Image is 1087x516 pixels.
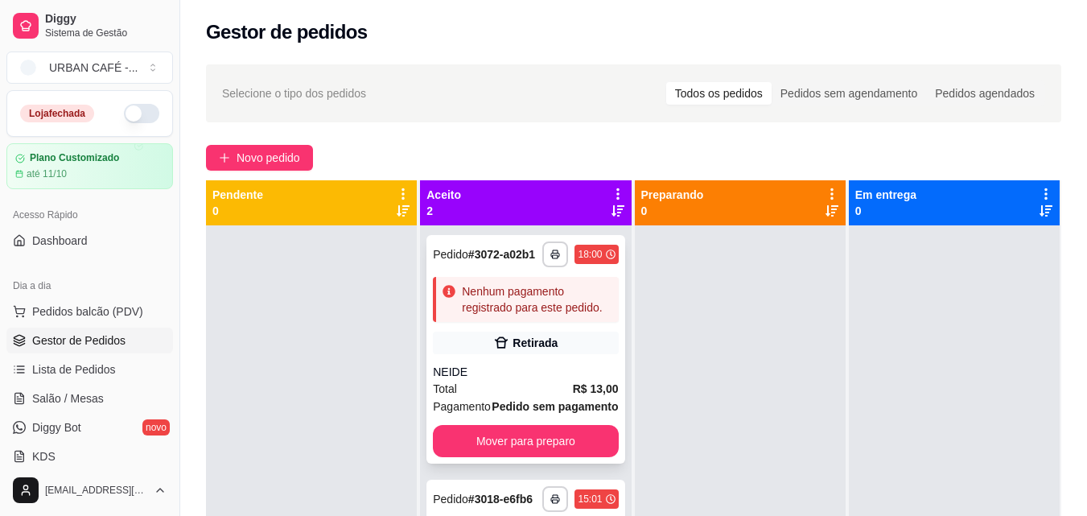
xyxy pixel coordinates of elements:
button: Novo pedido [206,145,313,171]
span: Novo pedido [237,149,300,167]
p: 0 [641,203,704,219]
p: Preparando [641,187,704,203]
button: Mover para preparo [433,425,618,457]
div: Acesso Rápido [6,202,173,228]
p: 0 [855,203,916,219]
span: Selecione o tipo dos pedidos [222,85,366,102]
span: Pedido [433,248,468,261]
span: plus [219,152,230,163]
span: Diggy [45,12,167,27]
div: Todos os pedidos [666,82,772,105]
p: 0 [212,203,263,219]
div: URBAN CAFÉ - ... [49,60,138,76]
div: Pedidos sem agendamento [772,82,926,105]
span: Salão / Mesas [32,390,104,407]
a: Lista de Pedidos [6,357,173,382]
a: Diggy Botnovo [6,415,173,440]
strong: # 3018-e6fb6 [468,493,533,506]
article: Plano Customizado [30,152,119,164]
span: Gestor de Pedidos [32,332,126,349]
span: Lista de Pedidos [32,361,116,378]
div: Loja fechada [20,105,94,122]
span: Pagamento [433,398,491,415]
strong: Pedido sem pagamento [492,400,618,413]
a: Dashboard [6,228,173,254]
div: Dia a dia [6,273,173,299]
div: 18:00 [578,248,602,261]
article: até 11/10 [27,167,67,180]
p: Em entrega [855,187,916,203]
button: [EMAIL_ADDRESS][DOMAIN_NAME] [6,471,173,510]
span: KDS [32,448,56,464]
strong: # 3072-a02b1 [468,248,535,261]
span: [EMAIL_ADDRESS][DOMAIN_NAME] [45,484,147,497]
div: Retirada [513,335,558,351]
div: Nenhum pagamento registrado para este pedido. [462,283,611,316]
span: Pedidos balcão (PDV) [32,303,143,320]
div: 15:01 [578,493,602,506]
div: NEIDE [433,364,618,380]
p: Aceito [426,187,461,203]
span: Total [433,380,457,398]
a: DiggySistema de Gestão [6,6,173,45]
a: Gestor de Pedidos [6,328,173,353]
span: Diggy Bot [32,419,81,436]
a: Plano Customizadoaté 11/10 [6,143,173,189]
span: Sistema de Gestão [45,27,167,39]
p: Pendente [212,187,263,203]
button: Pedidos balcão (PDV) [6,299,173,324]
a: KDS [6,444,173,469]
button: Alterar Status [124,104,159,123]
button: Select a team [6,52,173,84]
a: Salão / Mesas [6,386,173,411]
span: Dashboard [32,233,88,249]
strong: R$ 13,00 [573,382,619,395]
h2: Gestor de pedidos [206,19,368,45]
p: 2 [426,203,461,219]
span: Pedido [433,493,468,506]
div: Pedidos agendados [926,82,1044,105]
